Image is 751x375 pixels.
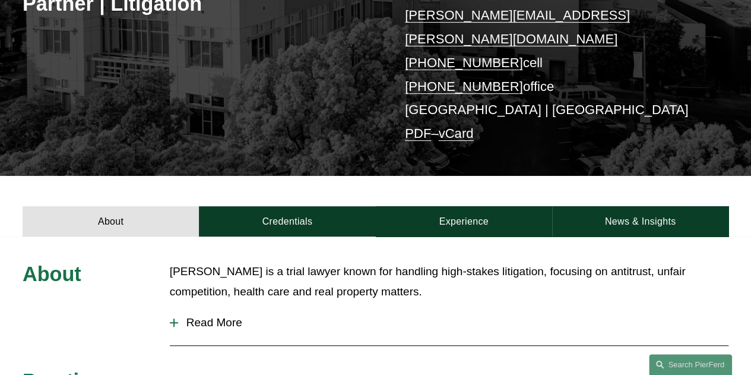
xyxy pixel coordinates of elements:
[405,79,523,94] a: [PHONE_NUMBER]
[23,263,81,285] span: About
[405,126,431,141] a: PDF
[178,316,728,329] span: Read More
[170,261,728,302] p: [PERSON_NAME] is a trial lawyer known for handling high-stakes litigation, focusing on antitrust,...
[552,206,728,237] a: News & Insights
[376,206,552,237] a: Experience
[170,307,728,338] button: Read More
[405,55,523,70] a: [PHONE_NUMBER]
[23,206,199,237] a: About
[405,4,699,145] p: cell office [GEOGRAPHIC_DATA] | [GEOGRAPHIC_DATA] –
[199,206,375,237] a: Credentials
[438,126,473,141] a: vCard
[649,354,732,375] a: Search this site
[405,8,630,46] a: [PERSON_NAME][EMAIL_ADDRESS][PERSON_NAME][DOMAIN_NAME]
